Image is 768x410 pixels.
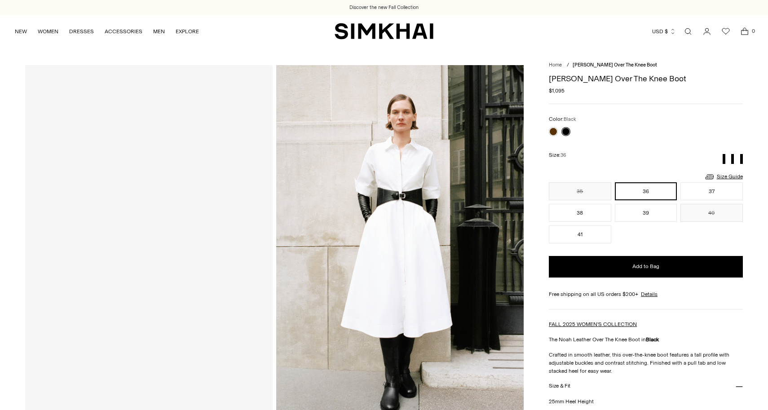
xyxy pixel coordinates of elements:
a: WOMEN [38,22,58,41]
a: SIMKHAI [335,22,433,40]
button: 39 [615,204,677,222]
button: 40 [680,204,742,222]
span: Add to Bag [632,263,659,270]
span: 36 [561,152,566,158]
label: Color: [549,115,576,123]
p: 25mm Heel Height [549,397,742,406]
a: Go to the account page [698,22,716,40]
p: The Noah Leather Over The Knee Boot in [549,335,742,344]
a: Open search modal [679,22,697,40]
a: Size Guide [704,171,743,182]
a: Details [641,290,658,298]
span: [PERSON_NAME] Over The Knee Boot [573,62,657,68]
a: Home [549,62,562,68]
div: / [567,62,569,69]
button: 36 [615,182,677,200]
div: Free shipping on all US orders $200+ [549,290,742,298]
a: ACCESSORIES [105,22,142,41]
a: FALL 2025 WOMEN'S COLLECTION [549,321,637,327]
strong: Black [646,336,659,343]
label: Size: [549,151,566,159]
a: Discover the new Fall Collection [349,4,419,11]
span: Black [564,116,576,122]
h1: [PERSON_NAME] Over The Knee Boot [549,75,742,83]
a: Wishlist [717,22,735,40]
p: Crafted in smooth leather, this over-the-knee boot features a tall profile with adjustable buckle... [549,351,742,375]
button: 35 [549,182,611,200]
button: USD $ [652,22,676,41]
a: MEN [153,22,165,41]
span: 0 [749,27,757,35]
button: 38 [549,204,611,222]
button: Add to Bag [549,256,742,278]
a: EXPLORE [176,22,199,41]
button: 41 [549,225,611,243]
button: Size & Fit [549,375,742,398]
a: Open cart modal [736,22,754,40]
button: 37 [680,182,742,200]
h3: Size & Fit [549,383,570,389]
a: NEW [15,22,27,41]
a: DRESSES [69,22,94,41]
span: $1,095 [549,87,565,95]
nav: breadcrumbs [549,62,742,69]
